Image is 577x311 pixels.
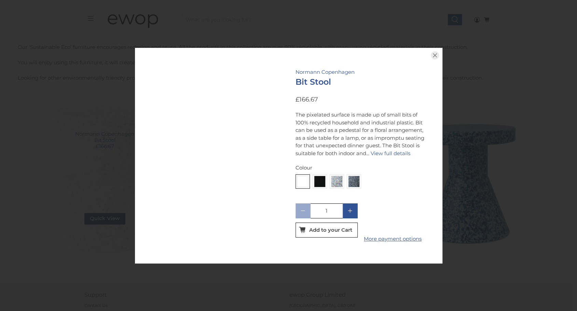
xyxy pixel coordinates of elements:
a: Bit Stool [296,77,331,87]
a: Normann Copenhagen [296,69,355,75]
div: Colour [296,164,428,172]
button: Add to your Cart [296,222,358,238]
button: Close [427,48,442,63]
a: More payment options [362,235,424,243]
span: £166.67 [296,96,318,103]
span: The pixelated surface is made up of small bits of 100% recycled household and industrial plastic.... [296,111,424,157]
span: Add to your Cart [309,227,352,233]
a: View full details [371,150,410,157]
